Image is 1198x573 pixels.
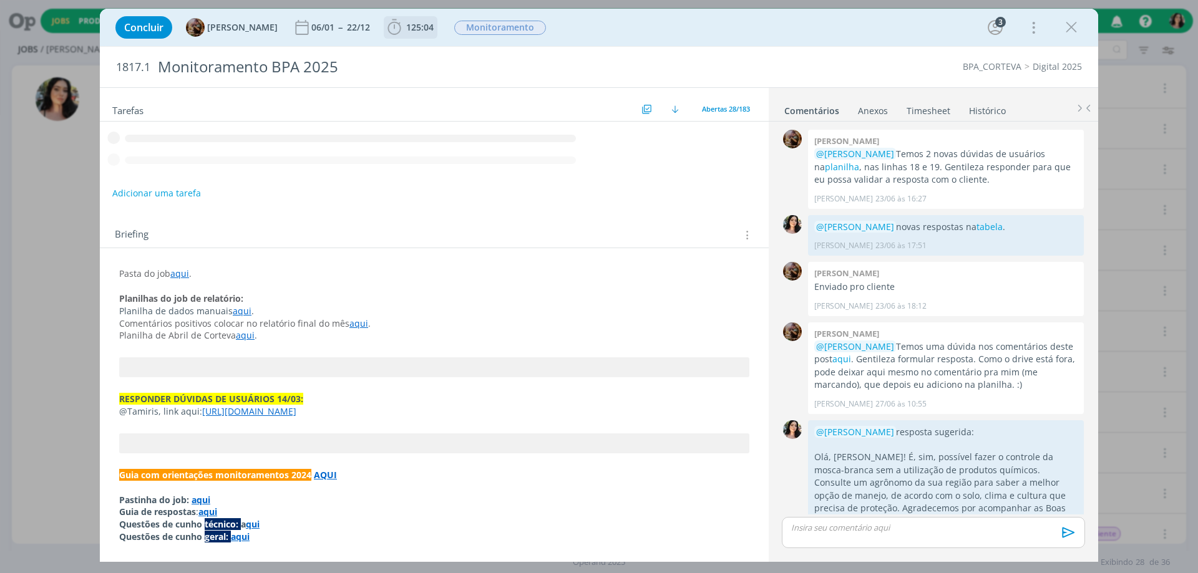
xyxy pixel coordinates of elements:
[816,221,894,233] span: @[PERSON_NAME]
[814,148,1078,186] p: Temos 2 novas dúvidas de usuários na , nas linhas 18 e 19. Gentileza responder para que eu possa ...
[119,292,243,304] strong: Planilhas do job de relatório:
[236,329,255,341] a: aqui
[119,267,170,279] span: Pasta do job
[814,281,1078,293] p: Enviado pro cliente
[814,340,1078,392] p: Temos uma dúvida nos comentários deste post . Gentileza formular resposta. Como o drive está fora...
[783,262,802,281] img: A
[115,16,172,39] button: Concluir
[338,21,342,33] span: --
[783,215,802,234] img: T
[119,518,202,530] strong: Questões de cunho
[814,328,879,339] b: [PERSON_NAME]
[119,469,311,481] strong: Guia com orientações monitoramentos 2024
[814,398,873,410] p: [PERSON_NAME]
[241,518,246,530] strong: a
[1033,60,1082,72] a: Digital 2025
[783,322,802,341] img: A
[192,494,210,506] a: aqui
[995,17,1006,27] div: 3
[186,18,205,37] img: A
[784,99,840,117] a: Comentários
[816,148,894,160] span: @[PERSON_NAME]
[814,267,879,279] b: [PERSON_NAME]
[119,329,236,341] span: Planilha de Abril de Corteva
[246,518,260,530] a: qui
[963,60,1021,72] a: BPA_CORTEVA
[100,9,1098,562] div: dialog
[119,405,202,417] span: @Tamiris, link aqui:
[124,22,163,32] span: Concluir
[119,494,189,506] strong: Pastinha do job:
[189,267,192,279] span: .
[783,420,802,439] img: T
[314,469,337,481] a: AQUI
[968,99,1006,117] a: Histórico
[814,221,1078,233] p: novas respostas na .
[454,20,547,36] button: Monitoramento
[875,240,927,251] span: 23/06 às 17:51
[814,240,873,251] p: [PERSON_NAME]
[119,329,749,342] p: .
[976,221,1003,233] a: tabela
[112,182,202,205] button: Adicionar uma tarefa
[384,17,437,37] button: 125:04
[783,130,802,148] img: A
[814,451,1078,527] p: Olá, [PERSON_NAME]! É, sim, possível fazer o controle da mosca-branca sem a utilização de produto...
[202,405,296,417] a: [URL][DOMAIN_NAME]
[814,193,873,205] p: [PERSON_NAME]
[207,23,278,32] span: [PERSON_NAME]
[119,317,349,329] span: Comentários positivos colocar no relatório final do mês
[311,23,337,32] div: 06/01
[170,267,189,279] a: aqui
[702,104,750,113] span: Abertas 28/183
[832,353,851,365] a: aqui
[875,398,927,410] span: 27/06 às 10:55
[119,393,303,405] strong: RESPONDER DÚVIDAS DE USUÁRIOS 14/03:
[454,21,546,35] span: Monitoramento
[347,23,373,32] div: 22/12
[231,531,250,542] a: aqui
[816,340,894,352] span: @[PERSON_NAME]
[814,426,1078,438] p: resposta sugerida:
[198,506,217,518] a: aqui
[119,531,202,542] strong: Questões de cunho
[115,227,149,243] span: Briefing
[349,317,368,329] a: aqui
[205,531,228,542] strong: geral:
[119,305,749,317] p: Planilha de dados manuais .
[205,518,238,530] strong: técnico:
[186,18,278,37] button: A[PERSON_NAME]
[816,426,894,438] span: @[PERSON_NAME]
[406,21,434,33] span: 125:04
[814,301,873,312] p: [PERSON_NAME]
[825,161,859,173] a: planilha
[119,506,749,518] p: :
[814,135,879,147] b: [PERSON_NAME]
[671,105,679,113] img: arrow-down.svg
[119,506,196,518] strong: Guia de respostas
[233,305,251,317] a: aqui
[112,102,144,117] span: Tarefas
[153,52,674,82] div: Monitoramento BPA 2025
[906,99,951,117] a: Timesheet
[858,105,888,117] div: Anexos
[116,60,150,74] span: 1817.1
[875,301,927,312] span: 23/06 às 18:12
[368,317,371,329] span: .
[875,193,927,205] span: 23/06 às 16:27
[985,17,1005,37] button: 3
